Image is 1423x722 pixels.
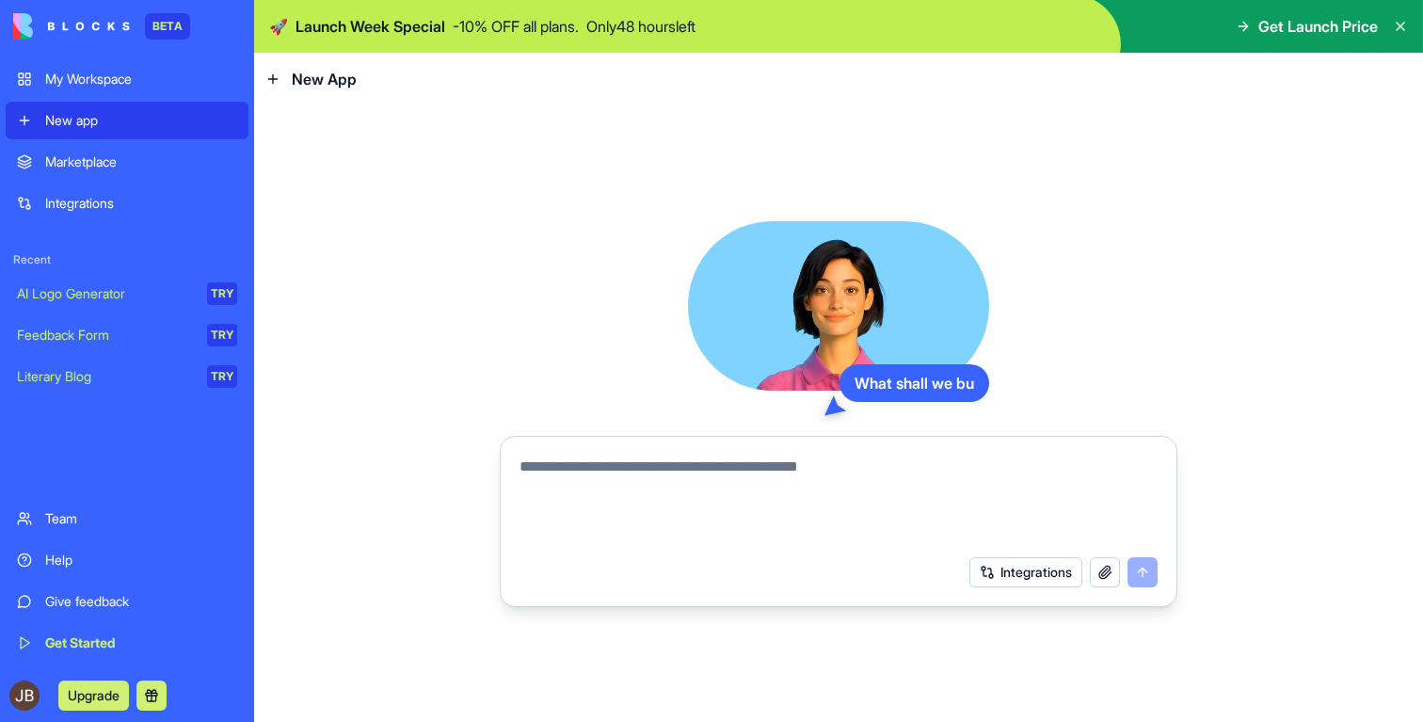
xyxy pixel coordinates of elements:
[292,68,357,90] span: New App
[207,282,237,305] div: TRY
[58,681,129,711] button: Upgrade
[969,557,1082,587] button: Integrations
[45,194,237,213] div: Integrations
[6,275,248,313] a: AI Logo GeneratorTRY
[207,324,237,346] div: TRY
[9,681,40,711] img: ACg8ocLD_rmXRHaGF5hvUf5kKVevWhZbLJRlne23-e3oLwojuc91Mg=s96-c
[586,15,696,38] p: Only 48 hours left
[6,358,248,395] a: Literary BlogTRY
[17,284,194,303] div: AI Logo Generator
[6,316,248,354] a: Feedback FormTRY
[17,326,194,345] div: Feedback Form
[145,13,190,40] div: BETA
[6,60,248,98] a: My Workspace
[6,252,248,267] span: Recent
[207,365,237,388] div: TRY
[45,70,237,88] div: My Workspace
[45,634,237,652] div: Get Started
[6,102,248,139] a: New app
[45,551,237,570] div: Help
[6,583,248,620] a: Give feedback
[6,143,248,181] a: Marketplace
[17,367,194,386] div: Literary Blog
[13,13,190,40] a: BETA
[269,15,288,38] span: 🚀
[6,500,248,537] a: Team
[1258,15,1378,38] span: Get Launch Price
[45,592,237,611] div: Give feedback
[6,185,248,222] a: Integrations
[6,541,248,579] a: Help
[296,15,445,38] span: Launch Week Special
[839,364,989,402] div: What shall we bu
[453,15,579,38] p: - 10 % OFF all plans.
[45,509,237,528] div: Team
[45,111,237,130] div: New app
[58,685,129,704] a: Upgrade
[6,624,248,662] a: Get Started
[13,13,130,40] img: logo
[45,152,237,171] div: Marketplace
